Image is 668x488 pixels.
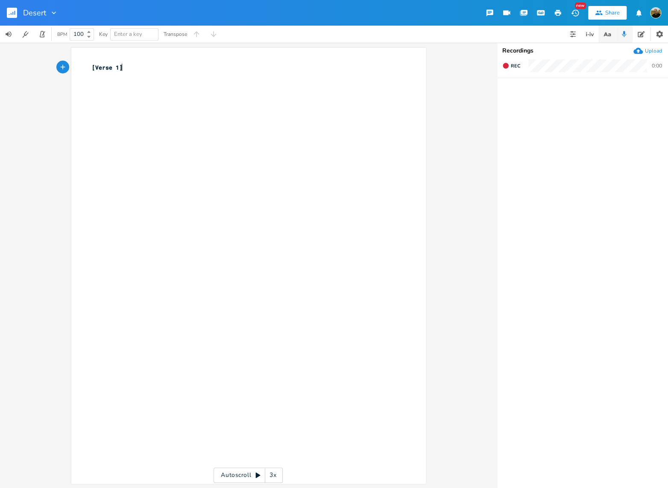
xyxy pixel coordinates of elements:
[650,7,661,18] img: Jordan Jankoviak
[499,59,524,73] button: Rec
[114,30,142,38] span: Enter a key
[92,64,123,71] span: [Verse 1]
[214,468,283,483] div: Autoscroll
[588,6,627,20] button: Share
[575,3,586,9] div: New
[265,468,281,483] div: 3x
[566,5,583,20] button: New
[652,63,662,68] div: 0:00
[645,47,662,54] div: Upload
[633,46,662,56] button: Upload
[605,9,620,17] div: Share
[164,32,187,37] div: Transpose
[502,48,663,54] div: Recordings
[23,9,46,17] span: Desert
[99,32,108,37] div: Key
[511,63,520,69] span: Rec
[57,32,67,37] div: BPM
